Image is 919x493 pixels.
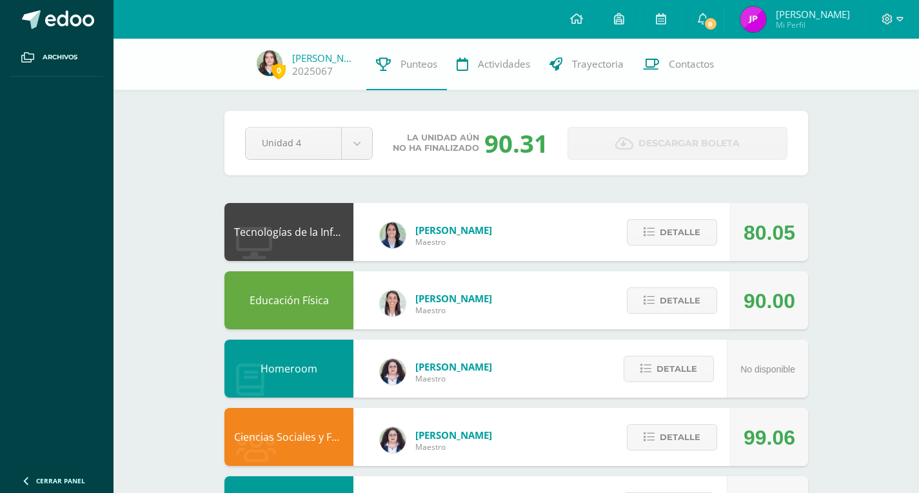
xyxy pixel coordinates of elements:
div: 99.06 [744,409,795,467]
a: Archivos [10,39,103,77]
div: 90.00 [744,272,795,330]
button: Detalle [627,219,717,246]
span: Unidad 4 [262,128,325,158]
span: Contactos [669,57,714,71]
span: [PERSON_NAME] [415,360,492,373]
span: Actividades [478,57,530,71]
span: Descargar boleta [638,128,740,159]
img: 931e6ae1c2445627d09b0018555ea6dc.png [257,50,282,76]
span: [PERSON_NAME] [415,292,492,305]
span: 8 [703,17,717,31]
span: Trayectoria [572,57,624,71]
span: Detalle [660,425,700,449]
span: [PERSON_NAME] [415,429,492,441]
span: La unidad aún no ha finalizado [393,133,479,153]
a: Contactos [633,39,724,90]
a: Trayectoria [540,39,633,90]
div: Homeroom [224,340,353,398]
img: 7489ccb779e23ff9f2c3e89c21f82ed0.png [380,222,406,248]
span: Punteos [400,57,437,71]
button: Detalle [627,424,717,450]
a: 2025067 [292,64,333,78]
button: Detalle [627,287,717,314]
span: Detalle [660,289,700,313]
span: No disponible [740,364,795,374]
span: Detalle [657,357,697,381]
span: Cerrar panel [36,476,85,485]
span: Detalle [660,220,700,244]
span: Maestro [415,237,492,247]
span: [PERSON_NAME] [776,8,850,21]
span: Archivos [43,52,77,63]
div: 90.31 [484,126,548,160]
div: 80.05 [744,204,795,262]
a: Actividades [447,39,540,90]
div: Educación Física [224,271,353,329]
a: [PERSON_NAME] [292,52,357,64]
img: 68dbb99899dc55733cac1a14d9d2f825.png [380,291,406,316]
a: Unidad 4 [246,128,372,159]
span: Maestro [415,305,492,316]
button: Detalle [624,356,714,382]
a: Punteos [366,39,447,90]
div: Tecnologías de la Información y Comunicación: Computación [224,203,353,261]
span: 0 [272,63,286,79]
img: fa32285e9175087e9a639fe48bd6229c.png [740,6,766,32]
span: Maestro [415,441,492,452]
img: ba02aa29de7e60e5f6614f4096ff8928.png [380,359,406,385]
div: Ciencias Sociales y Formación Ciudadana [224,408,353,466]
span: Maestro [415,373,492,384]
span: Mi Perfil [776,19,850,30]
img: ba02aa29de7e60e5f6614f4096ff8928.png [380,427,406,453]
span: [PERSON_NAME] [415,224,492,237]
